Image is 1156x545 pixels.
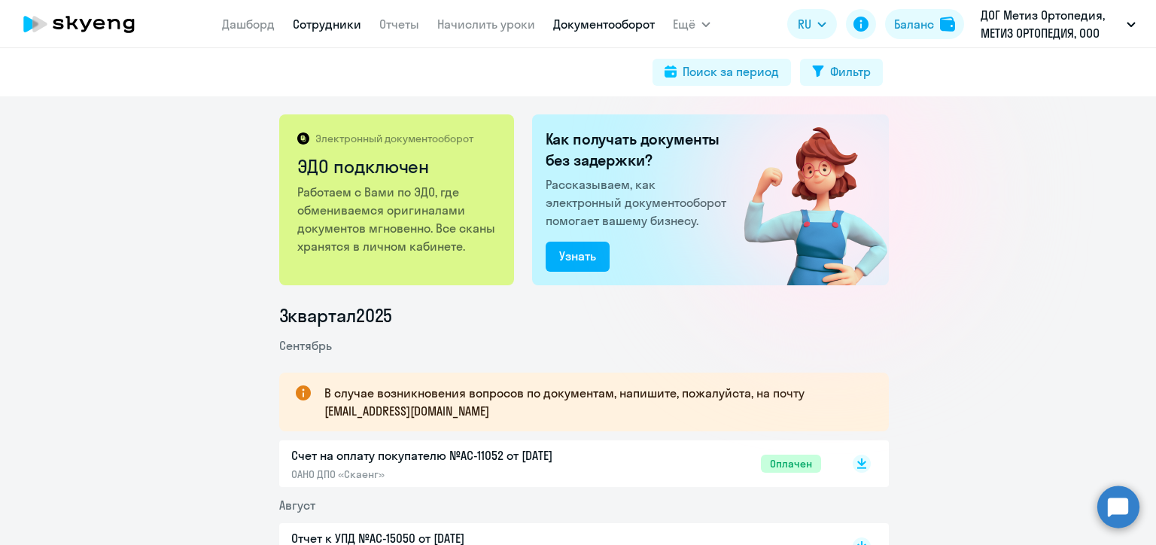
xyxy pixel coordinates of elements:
[291,446,607,464] p: Счет на оплату покупателю №AC-11052 от [DATE]
[940,17,955,32] img: balance
[798,15,811,33] span: RU
[279,498,315,513] span: Август
[293,17,361,32] a: Сотрудники
[830,62,871,81] div: Фильтр
[553,17,655,32] a: Документооборот
[291,467,607,481] p: ОАНО ДПО «Скаенг»
[981,6,1121,42] p: ДОГ Метиз Ортопедия, МЕТИЗ ОРТОПЕДИЯ, ООО
[315,132,473,145] p: Электронный документооборот
[673,15,695,33] span: Ещё
[379,17,419,32] a: Отчеты
[973,6,1143,42] button: ДОГ Метиз Ортопедия, МЕТИЗ ОРТОПЕДИЯ, ООО
[546,129,732,171] h2: Как получать документы без задержки?
[291,446,821,481] a: Счет на оплату покупателю №AC-11052 от [DATE]ОАНО ДПО «Скаенг»Оплачен
[559,247,596,265] div: Узнать
[800,59,883,86] button: Фильтр
[894,15,934,33] div: Баланс
[546,175,732,230] p: Рассказываем, как электронный документооборот помогает вашему бизнесу.
[546,242,610,272] button: Узнать
[885,9,964,39] button: Балансbalance
[222,17,275,32] a: Дашборд
[761,455,821,473] span: Оплачен
[297,183,498,255] p: Работаем с Вами по ЭДО, где обмениваемся оригиналами документов мгновенно. Все сканы хранятся в л...
[279,338,332,353] span: Сентябрь
[719,114,889,285] img: connected
[437,17,535,32] a: Начислить уроки
[683,62,779,81] div: Поиск за период
[673,9,710,39] button: Ещё
[297,154,498,178] h2: ЭДО подключен
[653,59,791,86] button: Поиск за период
[324,384,862,420] p: В случае возникновения вопросов по документам, напишите, пожалуйста, на почту [EMAIL_ADDRESS][DOM...
[787,9,837,39] button: RU
[279,303,889,327] li: 3 квартал 2025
